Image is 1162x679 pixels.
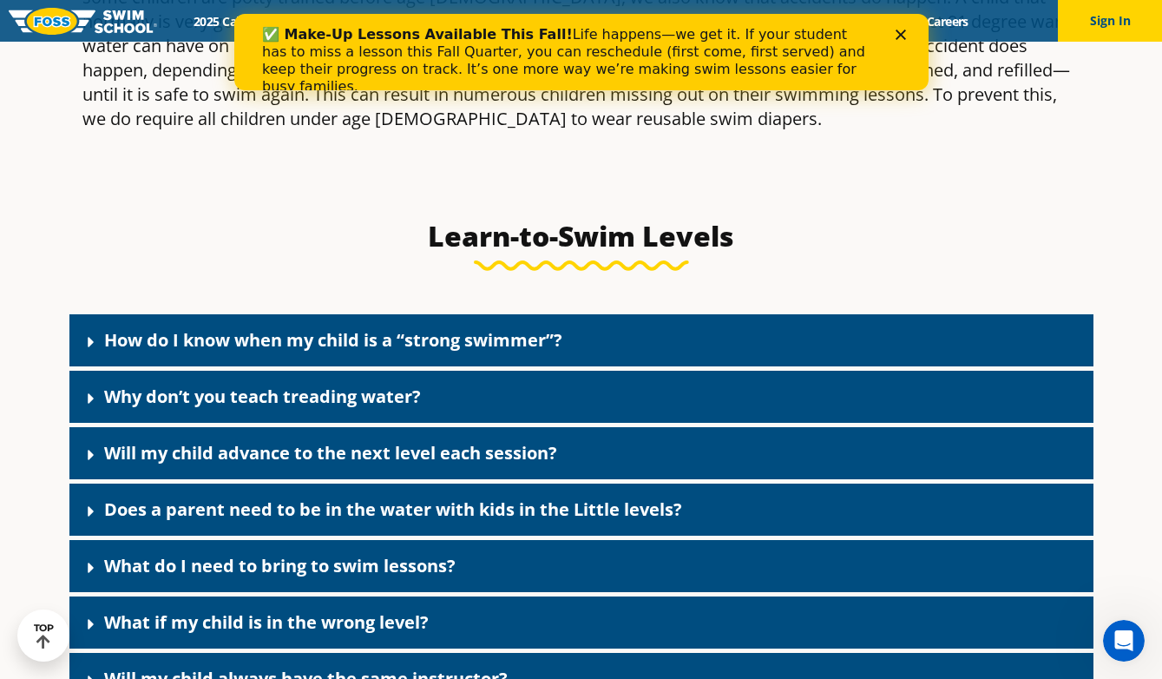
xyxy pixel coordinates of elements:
[104,385,421,408] a: Why don’t you teach treading water?
[179,13,287,30] a: 2025 Calendar
[1103,620,1145,662] iframe: Intercom live chat
[104,610,429,634] a: What if my child is in the wrong level?
[857,13,911,30] a: Blog
[9,8,157,35] img: FOSS Swim School Logo
[69,484,1093,536] div: Does a parent need to be in the water with kids in the Little levels?
[104,441,557,465] a: Will my child advance to the next level each session?
[661,16,679,26] div: Close
[69,371,1093,423] div: Why don’t you teach treading water?
[28,12,338,29] b: ✅ Make-Up Lessons Available This Fall!
[69,597,1093,649] div: What if my child is in the wrong level?
[69,540,1093,592] div: What do I need to bring to swim lessons?
[69,427,1093,479] div: Will my child advance to the next level each session?
[172,219,991,254] h3: Learn-to-Swim Levels
[104,498,682,521] a: Does a parent need to be in the water with kids in the Little levels?
[34,623,54,649] div: TOP
[673,13,857,30] a: Swim Like [PERSON_NAME]
[911,13,983,30] a: Careers
[512,13,673,30] a: About [PERSON_NAME]
[104,328,562,352] a: How do I know when my child is a “strong swimmer”?
[28,12,639,82] div: Life happens—we get it. If your student has to miss a lesson this Fall Quarter, you can reschedul...
[69,314,1093,366] div: How do I know when my child is a “strong swimmer”?
[360,13,512,30] a: Swim Path® Program
[287,13,360,30] a: Schools
[234,14,929,90] iframe: Intercom live chat banner
[104,554,456,577] a: What do I need to bring to swim lessons?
